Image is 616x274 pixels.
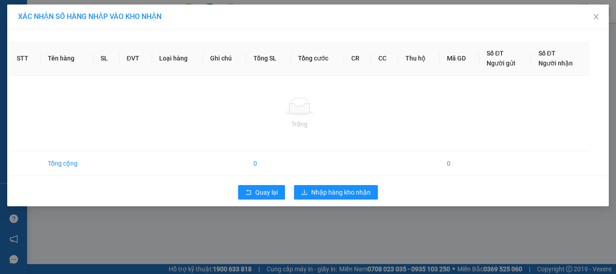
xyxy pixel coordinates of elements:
div: Trống [17,119,582,129]
th: Mã GD [440,41,479,76]
th: SL [93,41,119,76]
td: 0 [440,151,479,176]
th: Tổng SL [246,41,291,76]
th: Loại hàng [152,41,203,76]
th: CR [344,41,371,76]
td: 0 [246,151,291,176]
th: Tổng cước [291,41,344,76]
th: ĐVT [120,41,152,76]
span: Số ĐT [487,50,504,57]
td: Tổng cộng [41,151,93,176]
span: XÁC NHẬN SỐ HÀNG NHẬP VÀO KHO NHẬN [18,12,161,21]
th: STT [9,41,41,76]
button: rollbackQuay lại [238,185,285,200]
th: Tên hàng [41,41,93,76]
span: Số ĐT [538,50,556,57]
th: Ghi chú [203,41,246,76]
span: Người gửi [487,60,515,67]
span: Người nhận [538,60,573,67]
span: close [593,13,600,20]
span: Nhập hàng kho nhận [311,187,371,197]
span: Quay lại [255,187,278,197]
th: CC [371,41,398,76]
th: Thu hộ [398,41,440,76]
span: rollback [245,189,252,196]
span: download [301,189,308,196]
button: Close [584,5,609,30]
button: downloadNhập hàng kho nhận [294,185,378,200]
